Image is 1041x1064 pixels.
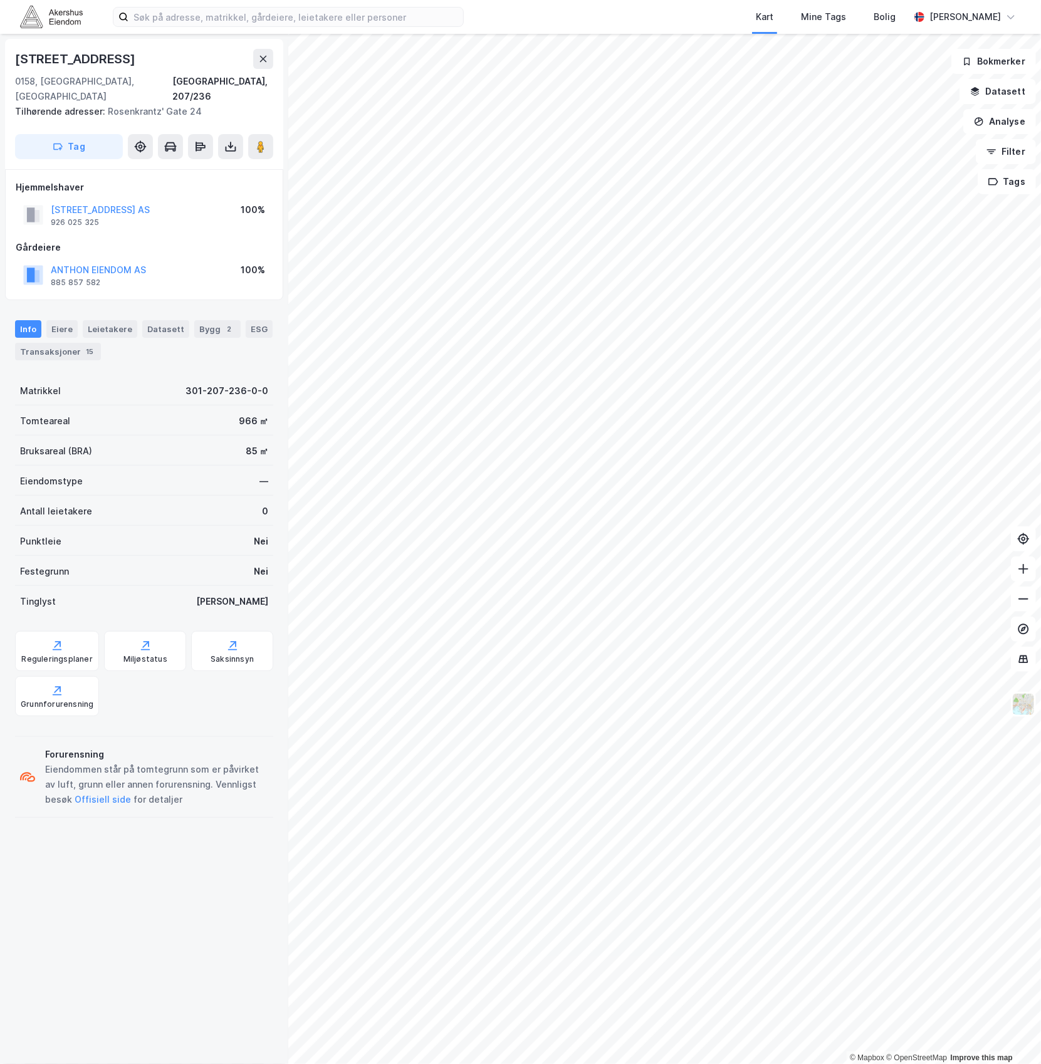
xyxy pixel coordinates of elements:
div: Transaksjoner [15,343,101,360]
div: Forurensning [45,747,268,762]
div: Tomteareal [20,414,70,429]
span: Tilhørende adresser: [15,106,108,117]
div: Nei [254,534,268,549]
img: akershus-eiendom-logo.9091f326c980b4bce74ccdd9f866810c.svg [20,6,83,28]
div: Matrikkel [20,383,61,399]
div: Bolig [874,9,896,24]
div: Bruksareal (BRA) [20,444,92,459]
div: 301-207-236-0-0 [186,383,268,399]
button: Tags [978,169,1036,194]
input: Søk på adresse, matrikkel, gårdeiere, leietakere eller personer [128,8,463,26]
div: 15 [83,345,96,358]
div: 926 025 325 [51,217,99,227]
div: Eiere [46,320,78,338]
div: 0 [262,504,268,519]
div: 2 [223,323,236,335]
a: Improve this map [951,1053,1013,1062]
div: Nei [254,564,268,579]
div: Rosenkrantz' Gate 24 [15,104,263,119]
button: Analyse [963,109,1036,134]
button: Tag [15,134,123,159]
div: Mine Tags [801,9,846,24]
div: Antall leietakere [20,504,92,519]
div: Info [15,320,41,338]
button: Bokmerker [951,49,1036,74]
div: 0158, [GEOGRAPHIC_DATA], [GEOGRAPHIC_DATA] [15,74,172,104]
div: Punktleie [20,534,61,549]
a: Mapbox [850,1053,884,1062]
div: Hjemmelshaver [16,180,273,195]
div: Bygg [194,320,241,338]
a: OpenStreetMap [886,1053,947,1062]
iframe: Chat Widget [978,1004,1041,1064]
div: 966 ㎡ [239,414,268,429]
button: Filter [976,139,1036,164]
div: [PERSON_NAME] [196,594,268,609]
div: Kontrollprogram for chat [978,1004,1041,1064]
div: ESG [246,320,273,338]
div: 85 ㎡ [246,444,268,459]
div: 100% [241,263,265,278]
div: Reguleringsplaner [22,654,93,664]
div: 885 857 582 [51,278,100,288]
div: Datasett [142,320,189,338]
div: Grunnforurensning [21,699,93,709]
div: Eiendommen står på tomtegrunn som er påvirket av luft, grunn eller annen forurensning. Vennligst ... [45,762,268,807]
img: Z [1012,692,1035,716]
button: Datasett [960,79,1036,104]
div: Gårdeiere [16,240,273,255]
div: Eiendomstype [20,474,83,489]
div: Kart [756,9,773,24]
div: Saksinnsyn [211,654,254,664]
div: Miljøstatus [123,654,167,664]
div: 100% [241,202,265,217]
div: [GEOGRAPHIC_DATA], 207/236 [172,74,273,104]
div: [PERSON_NAME] [929,9,1001,24]
div: [STREET_ADDRESS] [15,49,138,69]
div: — [259,474,268,489]
div: Tinglyst [20,594,56,609]
div: Festegrunn [20,564,69,579]
div: Leietakere [83,320,137,338]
